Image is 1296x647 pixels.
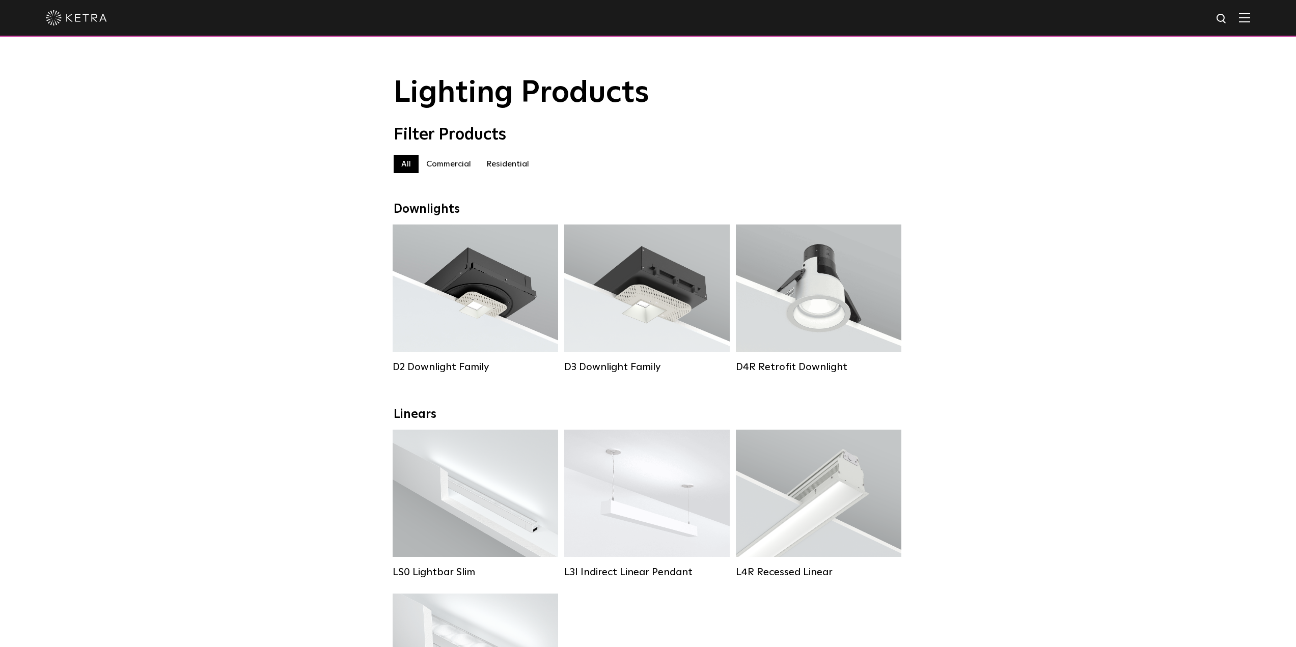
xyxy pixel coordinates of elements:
[46,10,107,25] img: ketra-logo-2019-white
[393,361,558,373] div: D2 Downlight Family
[564,566,730,578] div: L3I Indirect Linear Pendant
[564,430,730,578] a: L3I Indirect Linear Pendant Lumen Output:400 / 600 / 800 / 1000Housing Colors:White / BlackContro...
[394,78,649,108] span: Lighting Products
[419,155,479,173] label: Commercial
[479,155,537,173] label: Residential
[736,430,901,578] a: L4R Recessed Linear Lumen Output:400 / 600 / 800 / 1000Colors:White / BlackControl:Lutron Clear C...
[393,566,558,578] div: LS0 Lightbar Slim
[564,224,730,373] a: D3 Downlight Family Lumen Output:700 / 900 / 1100Colors:White / Black / Silver / Bronze / Paintab...
[736,224,901,373] a: D4R Retrofit Downlight Lumen Output:800Colors:White / BlackBeam Angles:15° / 25° / 40° / 60°Watta...
[393,224,558,373] a: D2 Downlight Family Lumen Output:1200Colors:White / Black / Gloss Black / Silver / Bronze / Silve...
[394,155,419,173] label: All
[736,361,901,373] div: D4R Retrofit Downlight
[1239,13,1250,22] img: Hamburger%20Nav.svg
[736,566,901,578] div: L4R Recessed Linear
[394,125,903,145] div: Filter Products
[394,407,903,422] div: Linears
[393,430,558,578] a: LS0 Lightbar Slim Lumen Output:200 / 350Colors:White / BlackControl:X96 Controller
[394,202,903,217] div: Downlights
[564,361,730,373] div: D3 Downlight Family
[1216,13,1228,25] img: search icon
